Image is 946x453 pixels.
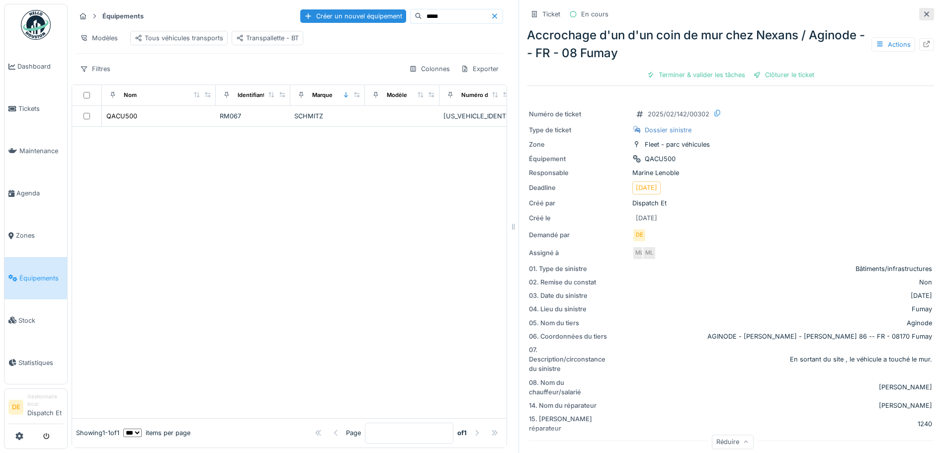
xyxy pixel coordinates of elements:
[220,111,286,121] div: RM067
[790,355,932,364] div: En sortant du site , le véhicule a touché le mur.
[529,183,628,192] div: Deadline
[16,188,63,198] span: Agenda
[529,318,608,328] div: 05. Nom du tiers
[17,62,63,71] span: Dashboard
[527,26,934,62] div: Accrochage d'un d'un coin de mur chez Nexans / Aginode -- FR - 08 Fumay
[529,168,932,178] div: Marine Lenoble
[712,435,754,450] div: Réduire
[76,31,122,45] div: Modèles
[856,264,932,273] div: Bâtiments/infrastructures
[236,33,299,43] div: Transpallette - BT
[643,68,749,82] div: Terminer & valider les tâches
[529,154,628,164] div: Équipement
[529,109,628,119] div: Numéro de ticket
[912,304,932,314] div: Fumay
[123,428,190,438] div: items per page
[749,68,818,82] div: Clôturer le ticket
[98,11,148,21] strong: Équipements
[707,332,932,341] div: AGINODE - [PERSON_NAME] - [PERSON_NAME] 86 -- FR - 08170 Fumay
[645,154,676,164] div: QACU500
[18,316,63,325] span: Stock
[443,111,510,121] div: [US_VEHICLE_IDENTIFICATION_NUMBER]
[529,332,608,341] div: 06. Coordonnées du tiers
[4,299,67,342] a: Stock
[27,393,63,408] div: Gestionnaire local
[645,125,691,135] div: Dossier sinistre
[529,125,628,135] div: Type de ticket
[529,414,608,433] div: 15. [PERSON_NAME] réparateur
[529,140,628,149] div: Zone
[636,183,657,192] div: [DATE]
[4,215,67,257] a: Zones
[529,198,628,208] div: Créé par
[529,277,608,287] div: 02. Remise du constat
[632,228,646,242] div: DE
[461,91,507,99] div: Numéro de Série
[456,62,503,76] div: Exporter
[911,291,932,300] div: [DATE]
[632,246,646,260] div: ML
[135,33,223,43] div: Tous véhicules transports
[529,248,628,258] div: Assigné à
[529,230,628,240] div: Demandé par
[312,91,333,99] div: Marque
[19,146,63,156] span: Maintenance
[124,91,137,99] div: Nom
[918,419,932,429] div: 1240
[106,111,137,121] div: QACU500
[529,213,628,223] div: Créé le
[529,168,628,178] div: Responsable
[529,304,608,314] div: 04. Lieu du sinistre
[4,257,67,299] a: Équipements
[18,358,63,367] span: Statistiques
[907,318,932,328] div: Aginode
[387,91,407,99] div: Modèle
[8,400,23,415] li: DE
[529,264,608,273] div: 01. Type de sinistre
[19,273,63,283] span: Équipements
[4,88,67,130] a: Tickets
[76,428,119,438] div: Showing 1 - 1 of 1
[4,172,67,214] a: Agenda
[581,9,608,19] div: En cours
[457,428,467,438] strong: of 1
[648,109,709,119] div: 2025/02/142/00302
[529,401,608,410] div: 14. Nom du réparateur
[8,393,63,424] a: DE Gestionnaire localDispatch Et
[405,62,454,76] div: Colonnes
[636,213,657,223] div: [DATE]
[871,37,915,52] div: Actions
[879,382,932,392] div: [PERSON_NAME]
[529,378,608,397] div: 08. Nom du chauffeur/salarié
[4,130,67,172] a: Maintenance
[879,401,932,410] div: [PERSON_NAME]
[18,104,63,113] span: Tickets
[529,291,608,300] div: 03. Date du sinistre
[76,62,115,76] div: Filtres
[300,9,406,23] div: Créer un nouvel équipement
[529,345,608,374] div: 07. Description/circonstance du sinistre
[21,10,51,40] img: Badge_color-CXgf-gQk.svg
[238,91,286,99] div: Identifiant interne
[645,140,710,149] div: Fleet - parc véhicules
[4,45,67,88] a: Dashboard
[529,198,932,208] div: Dispatch Et
[642,246,656,260] div: ML
[27,393,63,422] li: Dispatch Et
[542,9,560,19] div: Ticket
[16,231,63,240] span: Zones
[346,428,361,438] div: Page
[919,277,932,287] div: Non
[294,111,361,121] div: SCHMITZ
[4,342,67,384] a: Statistiques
